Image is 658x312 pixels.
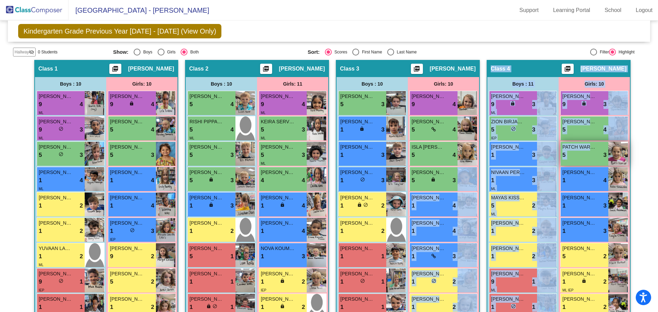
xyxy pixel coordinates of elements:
span: ML [491,111,496,115]
span: lock [280,278,285,283]
span: [PERSON_NAME] [190,169,224,176]
span: 2 [80,252,83,261]
span: Kindergarten Grade Previous Year [DATE] - [DATE] (View Only) [18,24,221,38]
span: 4 [453,151,456,160]
span: ML [491,187,496,191]
span: 1 [261,277,264,286]
span: 1 [39,227,42,236]
span: 1 [412,201,415,210]
span: 5 [110,277,113,286]
span: [PERSON_NAME] [491,296,525,303]
span: 4 [151,125,154,134]
span: 1 [261,252,264,261]
span: [PERSON_NAME] [562,169,597,176]
span: ML [261,136,266,140]
div: Both [187,49,199,55]
span: 2 [453,303,456,312]
span: IEP [39,288,44,292]
span: 5 [412,176,415,185]
span: lock [582,278,586,283]
span: ML IEP [562,288,573,292]
span: [PERSON_NAME] TUIOLENUU [110,93,144,100]
span: ML [491,288,496,292]
div: Boys : 10 [337,77,408,91]
span: 2 [151,252,154,261]
span: [PERSON_NAME] [340,220,375,227]
span: 9 [412,100,415,109]
span: 5 [110,125,113,134]
span: [PERSON_NAME] [340,270,375,277]
span: 3 [532,100,535,109]
span: 9 [491,100,494,109]
span: [PERSON_NAME] [562,296,597,303]
span: 9 [39,100,42,109]
div: Girls: 10 [559,77,630,91]
span: 5 [412,151,415,160]
span: 3 [80,125,83,134]
span: [PERSON_NAME] [110,169,144,176]
div: Boys [141,49,153,55]
a: Logout [630,5,658,16]
span: 4 [151,100,154,109]
div: Boys : 10 [186,77,257,91]
span: 1 [381,303,385,312]
span: PATCH WARRIOR [562,143,597,151]
span: 2 [231,227,234,236]
span: [PERSON_NAME] [340,296,375,303]
span: 1 [190,227,193,236]
span: 2 [302,303,305,312]
span: 4 [604,176,607,185]
span: 1 [412,277,415,286]
span: lock [280,202,285,207]
span: 9 [261,100,264,109]
span: 3 [604,227,607,236]
span: do_not_disturb_alt [431,278,436,283]
span: 1 [80,277,83,286]
span: 1 [231,277,234,286]
span: 1 [340,125,343,134]
span: [PERSON_NAME] [39,296,73,303]
span: [PERSON_NAME] [279,65,325,72]
span: lock [510,101,515,106]
span: [PERSON_NAME] [110,296,144,303]
span: ML [39,136,44,140]
span: 2 [532,227,535,236]
span: 2 [453,277,456,286]
span: 1 [39,176,42,185]
span: Show: [113,49,129,55]
span: [PERSON_NAME] [190,194,224,201]
span: [PERSON_NAME] [562,118,597,125]
span: [PERSON_NAME] [340,93,375,100]
span: 1 [340,151,343,160]
span: 4 [302,100,305,109]
span: 1 [190,201,193,210]
span: [PERSON_NAME] [39,169,73,176]
mat-radio-group: Select an option [308,49,497,55]
span: 1 [491,151,494,160]
span: [PERSON_NAME] [39,194,73,201]
span: [PERSON_NAME] [562,93,597,100]
span: 5 [190,100,193,109]
span: 4 [80,100,83,109]
span: 2 [151,303,154,312]
span: 3 [604,201,607,210]
span: 1 [110,227,113,236]
span: IEP [261,288,266,292]
span: 1 [80,303,83,312]
span: 3 [302,252,305,261]
span: ML [261,111,266,115]
span: 3 [604,100,607,109]
span: ISLA [PERSON_NAME] [412,143,446,151]
span: 5 [190,176,193,185]
div: Last Name [394,49,417,55]
span: ZION BIRJANDIAN [491,118,525,125]
span: 3 [151,227,154,236]
span: 9 [491,277,494,286]
div: First Name [359,49,382,55]
span: 1 [261,303,264,312]
span: 4 [604,125,607,134]
span: [PERSON_NAME] [110,245,144,252]
span: ML [39,111,44,115]
span: [PERSON_NAME] [190,220,224,227]
span: 9 [110,252,113,261]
